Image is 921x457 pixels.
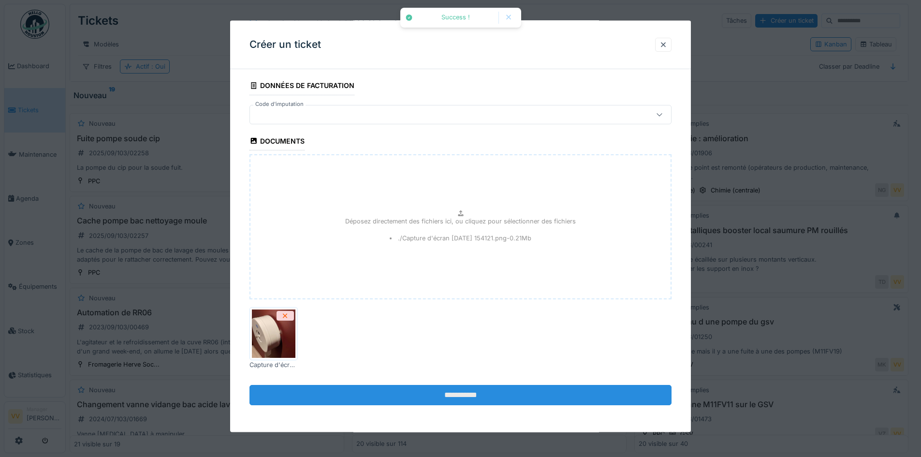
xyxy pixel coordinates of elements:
[390,234,532,243] li: ./Capture d'écran [DATE] 154121.png - 0.21 Mb
[249,39,321,51] h3: Créer un ticket
[252,309,295,357] img: c1vqdyalgzx0499late75gc0772n
[345,216,576,225] p: Déposez directement des fichiers ici, ou cliquez pour sélectionner des fichiers
[249,360,298,369] div: Capture d'écran [DATE] 154121.png
[249,133,305,150] div: Documents
[249,78,354,95] div: Données de facturation
[418,14,494,22] div: Success !
[253,100,306,108] label: Code d'imputation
